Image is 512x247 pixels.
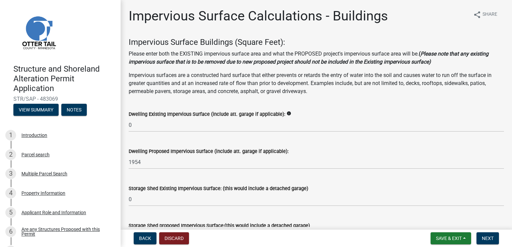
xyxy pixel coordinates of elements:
i: share [473,11,481,19]
h4: Structure and Shoreland Alteration Permit Application [13,64,115,93]
div: Introduction [21,133,47,138]
span: Save & Exit [436,236,462,241]
label: Dwelling Existing Impervious Surface (include att. garage if applicable): [129,112,285,117]
div: Parcel search [21,152,50,157]
div: 1 [5,130,16,141]
div: Property Information [21,191,65,195]
button: Discard [159,232,189,244]
label: Storage Shed Existing Impervious Surface: (this would include a detached garage) [129,186,308,191]
button: Back [134,232,156,244]
wm-modal-confirm: Summary [13,108,59,113]
button: Notes [61,104,87,116]
button: shareShare [468,8,503,21]
button: Save & Exit [431,232,471,244]
label: Dwelling Proposed Impervious Surface (include att. garage if applicable): [129,149,289,154]
i: info [286,111,291,116]
strong: Please note that any existing impervious surface that is to be removed due to new proposed projec... [129,51,489,65]
label: Storage Shed proposed Impervious Surface:(this would include a detached garage) [129,224,310,228]
span: Share [483,11,497,19]
div: 6 [5,226,16,237]
button: Next [476,232,499,244]
button: View Summary [13,104,59,116]
div: Multiple Parcel Search [21,171,67,176]
span: Back [139,236,151,241]
div: 2 [5,149,16,160]
h4: Impervious Surface Buildings (Square Feet): [129,37,504,47]
p: Impervious surfaces are a constructed hard surface that either prevents or retards the entry of w... [129,71,504,95]
strong: ( [419,51,421,57]
p: Please enter both the EXISTING impervious surface area and what the PROPOSED project's impervious... [129,50,504,66]
h1: Impervious Surface Calculations - Buildings [129,8,388,24]
div: 3 [5,168,16,179]
div: 5 [5,207,16,218]
div: 4 [5,188,16,198]
span: STR/SAP - 483069 [13,96,107,102]
div: Are any Structures Proposed with this Permit [21,227,110,236]
img: Otter Tail County, Minnesota [13,7,64,57]
span: Next [482,236,494,241]
div: Applicant Role and Information [21,210,86,215]
wm-modal-confirm: Notes [61,108,87,113]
